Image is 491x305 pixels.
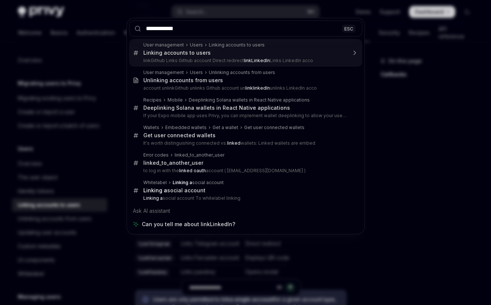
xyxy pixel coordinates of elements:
[342,25,356,32] div: ESC
[143,195,163,201] b: Linking a
[190,70,203,76] div: Users
[143,85,347,91] p: account unlinkGithub unlinks Github account un unlinks LinkedIn acco
[143,125,159,131] div: Wallets
[245,85,270,91] b: linklinkedIn
[165,125,207,131] div: Embedded wallets
[143,97,162,103] div: Recipes
[190,42,203,48] div: Users
[209,42,265,48] div: Linking accounts to users
[143,160,203,166] div: linked_to_another_user
[143,187,205,194] div: social account
[227,140,240,146] b: linked
[175,152,224,158] div: linked_to_another_user
[143,42,184,48] div: User management
[209,70,275,76] div: Unlinking accounts from users
[143,105,290,111] div: Deeplinking Solana wallets in React Native applications
[143,113,347,119] p: If your Expo mobile app uses Privy, you can implement wallet deeplinking to allow your users to conn
[143,168,347,174] p: to log in with the account ( [EMAIL_ADDRESS][DOMAIN_NAME] )
[213,125,238,131] div: Get a wallet
[179,168,206,173] b: linked oauth
[143,77,223,84] div: Unlinking accounts from users
[143,58,347,64] p: linkGithub Links Github account Direct redirect Links LinkedIn acco
[189,97,310,103] div: Deeplinking Solana wallets in React Native applications
[129,204,362,218] div: Ask AI assistant
[143,140,347,146] p: It's worth distinguishing connected vs. wallets: Linked wallets are embed
[244,58,270,63] b: linkLinkedIn
[168,97,183,103] div: Mobile
[173,180,224,186] div: social account
[143,49,211,56] div: Linking accounts to users
[143,70,184,76] div: User management
[244,125,305,131] div: Get user connected wallets
[142,221,235,228] span: Can you tell me about linkLinkedIn?
[143,132,216,139] div: Get user connected wallets
[173,180,192,185] b: Linking a
[143,195,347,201] p: social account To whitelabel linking
[143,187,167,193] b: Linking a
[143,152,169,158] div: Error codes
[143,180,167,186] div: Whitelabel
